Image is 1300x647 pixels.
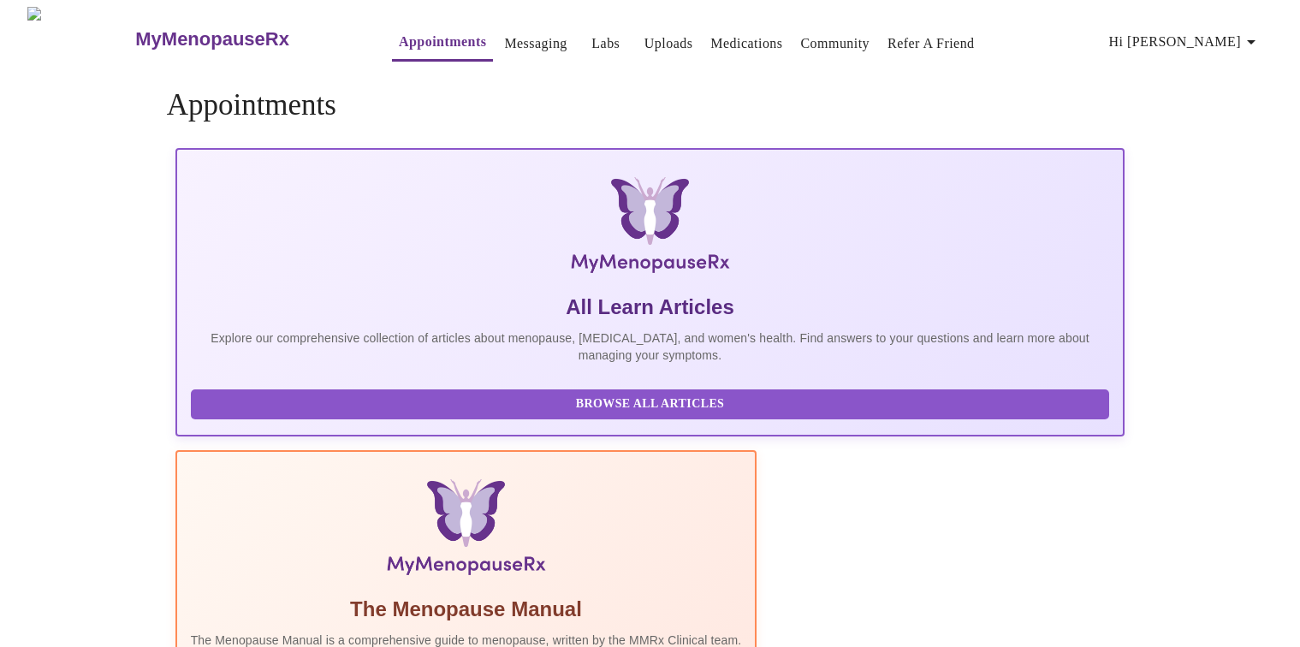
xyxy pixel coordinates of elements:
a: Labs [591,32,620,56]
img: MyMenopauseRx Logo [27,7,134,71]
a: Refer a Friend [887,32,975,56]
a: MyMenopauseRx [134,9,358,69]
button: Browse All Articles [191,389,1110,419]
img: MyMenopauseRx Logo [333,177,966,280]
p: Explore our comprehensive collection of articles about menopause, [MEDICAL_DATA], and women's hea... [191,329,1110,364]
h4: Appointments [167,88,1134,122]
button: Medications [703,27,789,61]
a: Browse All Articles [191,395,1114,410]
button: Appointments [392,25,493,62]
h5: All Learn Articles [191,294,1110,321]
button: Uploads [638,27,700,61]
span: Browse All Articles [208,394,1093,415]
img: Menopause Manual [278,479,654,582]
a: Appointments [399,30,486,54]
h3: MyMenopauseRx [135,28,289,50]
a: Community [800,32,870,56]
button: Hi [PERSON_NAME] [1102,25,1268,59]
button: Labs [579,27,633,61]
a: Messaging [504,32,567,56]
a: Uploads [644,32,693,56]
h5: The Menopause Manual [191,596,742,623]
button: Community [793,27,876,61]
a: Medications [710,32,782,56]
button: Refer a Friend [881,27,982,61]
span: Hi [PERSON_NAME] [1109,30,1261,54]
button: Messaging [497,27,573,61]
